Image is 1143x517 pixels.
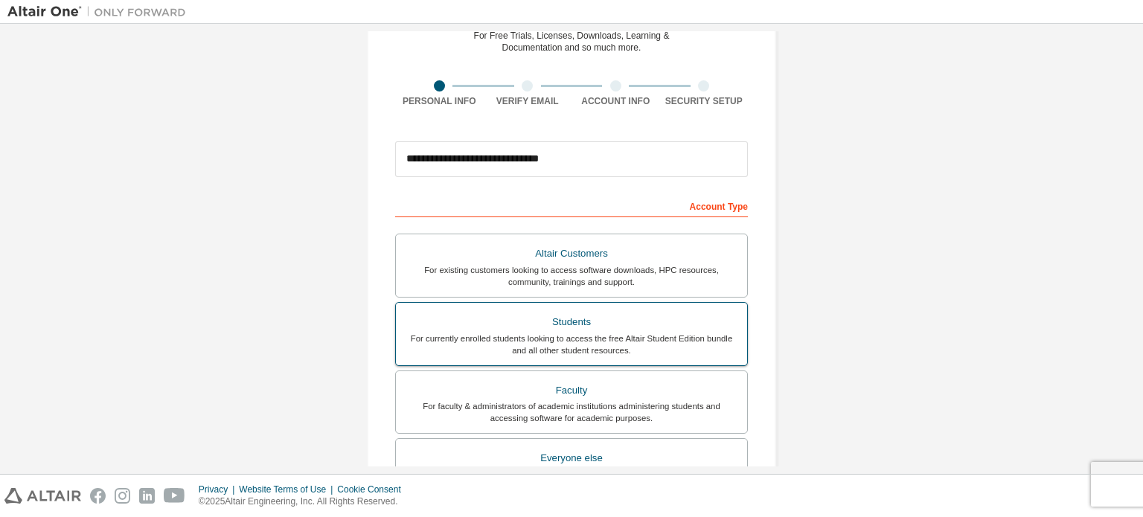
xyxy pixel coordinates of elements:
div: Cookie Consent [337,484,409,495]
div: Account Type [395,193,748,217]
img: youtube.svg [164,488,185,504]
img: facebook.svg [90,488,106,504]
div: Security Setup [660,95,749,107]
div: Privacy [199,484,239,495]
div: For Free Trials, Licenses, Downloads, Learning & Documentation and so much more. [474,30,670,54]
div: Account Info [571,95,660,107]
img: altair_logo.svg [4,488,81,504]
div: Faculty [405,380,738,401]
div: For existing customers looking to access software downloads, HPC resources, community, trainings ... [405,264,738,288]
img: instagram.svg [115,488,130,504]
div: For faculty & administrators of academic institutions administering students and accessing softwa... [405,400,738,424]
div: Students [405,312,738,333]
div: Everyone else [405,448,738,469]
div: Personal Info [395,95,484,107]
div: For currently enrolled students looking to access the free Altair Student Edition bundle and all ... [405,333,738,356]
img: linkedin.svg [139,488,155,504]
p: © 2025 Altair Engineering, Inc. All Rights Reserved. [199,495,410,508]
img: Altair One [7,4,193,19]
div: Website Terms of Use [239,484,337,495]
div: Altair Customers [405,243,738,264]
div: Verify Email [484,95,572,107]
